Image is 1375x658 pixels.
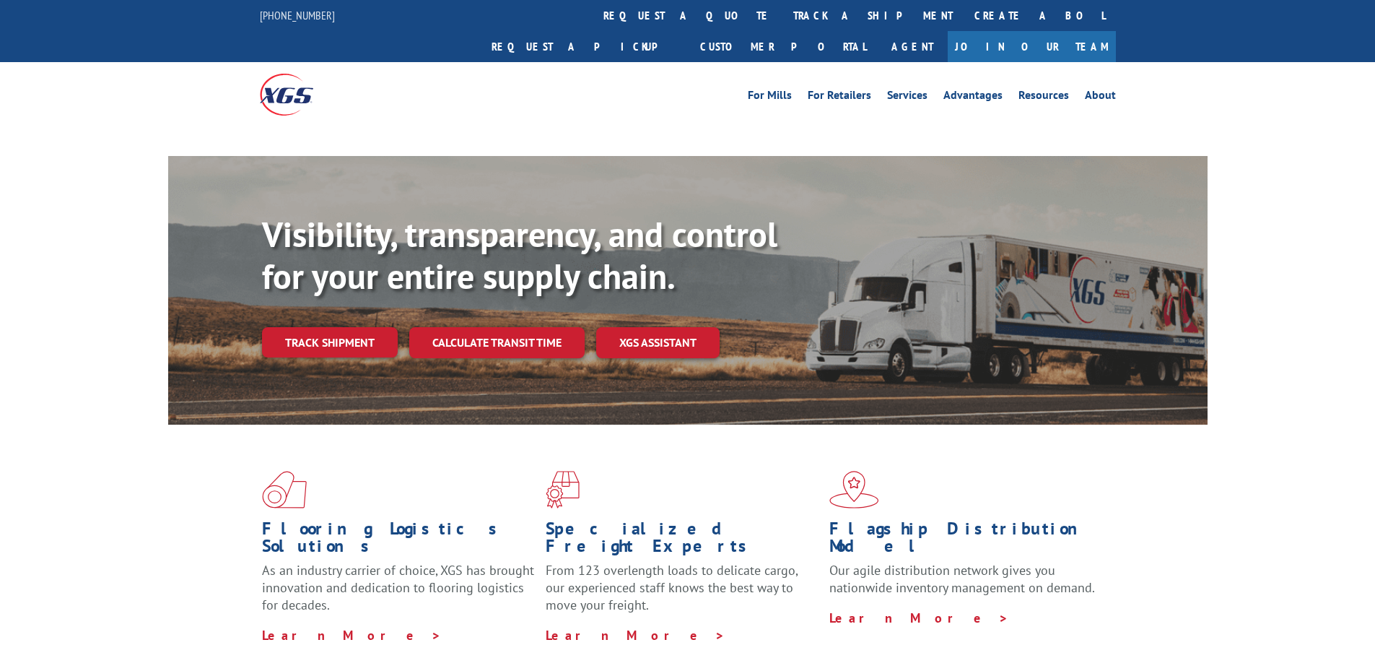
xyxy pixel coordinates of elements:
[481,31,689,62] a: Request a pickup
[748,90,792,105] a: For Mills
[829,610,1009,626] a: Learn More >
[1085,90,1116,105] a: About
[1018,90,1069,105] a: Resources
[546,562,819,626] p: From 123 overlength loads to delicate cargo, our experienced staff knows the best way to move you...
[262,562,534,613] span: As an industry carrier of choice, XGS has brought innovation and dedication to flooring logistics...
[877,31,948,62] a: Agent
[262,471,307,508] img: xgs-icon-total-supply-chain-intelligence-red
[887,90,927,105] a: Services
[262,627,442,644] a: Learn More >
[260,8,335,22] a: [PHONE_NUMBER]
[689,31,877,62] a: Customer Portal
[409,327,585,358] a: Calculate transit time
[829,520,1102,562] h1: Flagship Distribution Model
[546,627,725,644] a: Learn More >
[829,562,1095,596] span: Our agile distribution network gives you nationwide inventory management on demand.
[262,212,777,298] b: Visibility, transparency, and control for your entire supply chain.
[262,327,398,358] a: Track shipment
[546,520,819,562] h1: Specialized Freight Experts
[596,327,720,358] a: XGS ASSISTANT
[829,471,879,508] img: xgs-icon-flagship-distribution-model-red
[546,471,580,508] img: xgs-icon-focused-on-flooring-red
[808,90,871,105] a: For Retailers
[943,90,1003,105] a: Advantages
[948,31,1116,62] a: Join Our Team
[262,520,535,562] h1: Flooring Logistics Solutions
